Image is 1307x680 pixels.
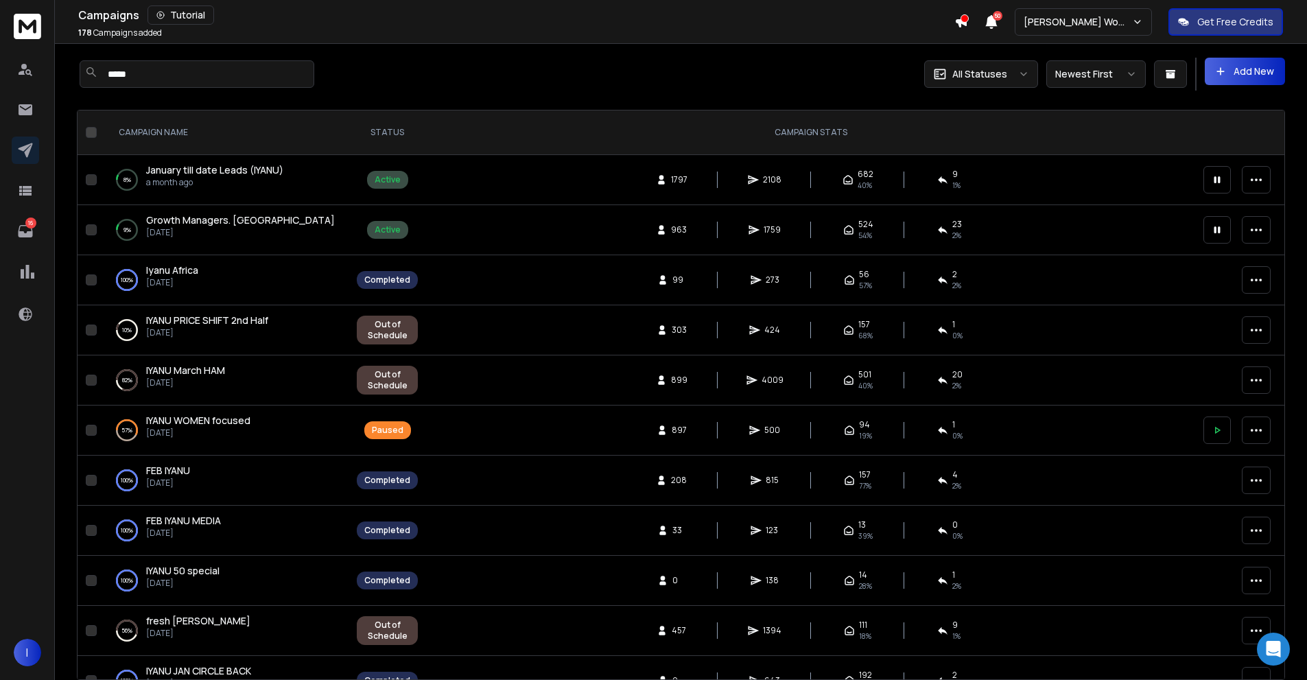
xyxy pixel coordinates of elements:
[952,570,955,581] span: 1
[764,224,781,235] span: 1759
[952,230,961,241] span: 2 %
[102,255,349,305] td: 100%Iyanu Africa[DATE]
[121,524,133,537] p: 100 %
[364,575,410,586] div: Completed
[146,664,251,677] span: IYANU JAN CIRCLE BACK
[1024,15,1132,29] p: [PERSON_NAME] Workspace
[146,314,268,327] a: IYANU PRICE SHIFT 2nd Half
[146,464,190,478] a: FEB IYANU
[102,556,349,606] td: 100%IYANU 50 special[DATE]
[952,219,962,230] span: 23
[952,180,961,191] span: 1 %
[14,639,41,666] button: I
[146,664,251,678] a: IYANU JAN CIRCLE BACK
[671,375,687,386] span: 899
[364,274,410,285] div: Completed
[121,624,132,637] p: 56 %
[858,369,871,380] span: 501
[102,506,349,556] td: 100%FEB IYANU MEDIA[DATE]
[102,406,349,456] td: 57%IYANU WOMEN focused[DATE]
[375,174,401,185] div: Active
[952,380,961,391] span: 2 %
[763,625,781,636] span: 1394
[858,530,873,541] span: 39 %
[859,620,867,631] span: 111
[121,423,132,437] p: 57 %
[858,169,873,180] span: 682
[146,213,335,226] span: Growth Managers. [GEOGRAPHIC_DATA]
[146,414,250,427] span: IYANU WOMEN focused
[146,213,335,227] a: Growth Managers. [GEOGRAPHIC_DATA]
[1197,15,1273,29] p: Get Free Credits
[102,110,349,155] th: CAMPAIGN NAME
[672,625,686,636] span: 457
[766,274,779,285] span: 273
[146,414,250,427] a: IYANU WOMEN focused
[146,364,225,377] a: IYANU March HAM
[122,373,132,387] p: 82 %
[121,574,133,587] p: 100 %
[102,355,349,406] td: 82%IYANU March HAM[DATE]
[123,223,131,237] p: 9 %
[859,430,872,441] span: 19 %
[672,425,687,436] span: 897
[102,606,349,656] td: 56%fresh [PERSON_NAME][DATE]
[671,224,687,235] span: 963
[146,377,225,388] p: [DATE]
[146,177,283,188] p: a month ago
[122,323,132,337] p: 10 %
[372,425,403,436] div: Paused
[766,525,779,536] span: 123
[952,369,963,380] span: 20
[102,205,349,255] td: 9%Growth Managers. [GEOGRAPHIC_DATA][DATE]
[859,480,871,491] span: 77 %
[123,173,131,187] p: 8 %
[146,464,190,477] span: FEB IYANU
[672,575,686,586] span: 0
[952,631,961,642] span: 1 %
[146,227,335,238] p: [DATE]
[1205,58,1285,85] button: Add New
[952,469,958,480] span: 4
[375,224,401,235] div: Active
[952,169,958,180] span: 9
[858,319,870,330] span: 157
[364,620,410,642] div: Out of Schedule
[952,430,963,441] span: 0 %
[763,174,781,185] span: 2108
[146,564,220,577] span: IYANU 50 special
[766,575,779,586] span: 138
[764,425,780,436] span: 500
[859,631,871,642] span: 18 %
[78,27,162,38] p: Campaigns added
[952,581,961,591] span: 2 %
[952,530,963,541] span: 0 %
[859,469,871,480] span: 157
[146,478,190,489] p: [DATE]
[672,525,686,536] span: 33
[859,419,870,430] span: 94
[426,110,1195,155] th: CAMPAIGN STATS
[952,280,961,291] span: 2 %
[858,180,872,191] span: 40 %
[952,519,958,530] span: 0
[859,280,872,291] span: 57 %
[993,11,1002,21] span: 50
[859,269,869,280] span: 56
[121,273,133,287] p: 100 %
[146,263,198,277] a: Iyanu Africa
[672,274,686,285] span: 99
[146,614,250,627] span: fresh [PERSON_NAME]
[148,5,214,25] button: Tutorial
[146,528,221,539] p: [DATE]
[364,525,410,536] div: Completed
[766,475,779,486] span: 815
[858,330,873,341] span: 68 %
[952,67,1007,81] p: All Statuses
[25,218,36,228] p: 16
[762,375,784,386] span: 4009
